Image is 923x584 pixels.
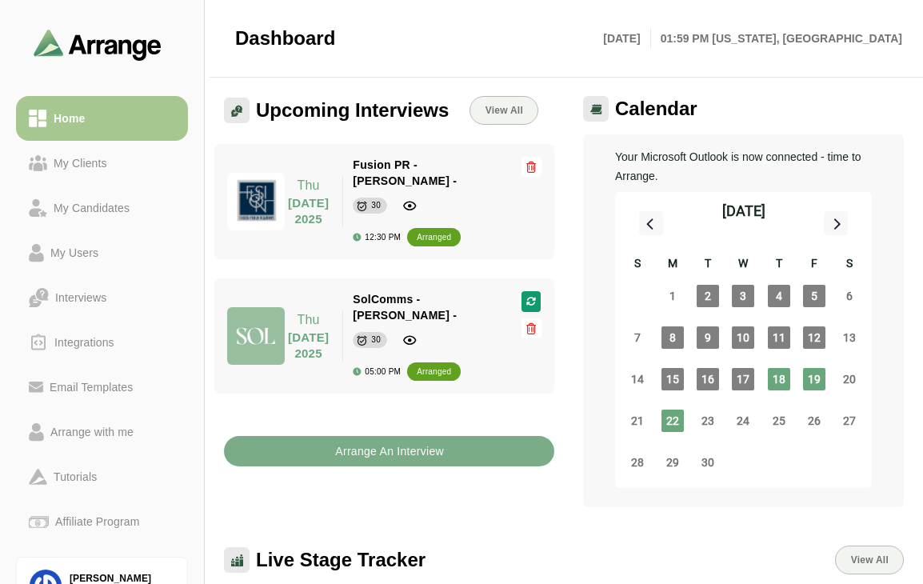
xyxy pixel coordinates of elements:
[227,173,285,230] img: fusion-logo.jpg
[43,378,139,397] div: Email Templates
[697,451,719,474] span: Tuesday, September 30, 2025
[615,147,872,186] p: Your Microsoft Outlook is now connected - time to Arrange.
[661,368,684,390] span: Monday, September 15, 2025
[732,410,754,432] span: Wednesday, September 24, 2025
[732,326,754,349] span: Wednesday, September 10, 2025
[284,195,334,227] p: [DATE] 2025
[697,410,719,432] span: Tuesday, September 23, 2025
[16,454,188,499] a: Tutorials
[371,198,381,214] div: 30
[16,499,188,544] a: Affiliate Program
[16,230,188,275] a: My Users
[34,29,162,60] img: arrangeai-name-small-logo.4d2b8aee.svg
[353,293,457,322] span: SolComms - [PERSON_NAME] -
[838,410,861,432] span: Saturday, September 27, 2025
[803,368,825,390] span: Friday, September 19, 2025
[16,96,188,141] a: Home
[797,254,832,275] div: F
[353,367,401,376] div: 05:00 PM
[697,326,719,349] span: Tuesday, September 9, 2025
[44,422,140,442] div: Arrange with me
[850,554,889,566] span: View All
[697,285,719,307] span: Tuesday, September 2, 2025
[832,254,867,275] div: S
[49,288,113,307] div: Interviews
[284,330,334,362] p: [DATE] 2025
[47,109,91,128] div: Home
[768,410,790,432] span: Thursday, September 25, 2025
[803,285,825,307] span: Friday, September 5, 2025
[47,467,103,486] div: Tutorials
[615,97,697,121] span: Calendar
[838,368,861,390] span: Saturday, September 20, 2025
[48,333,121,352] div: Integrations
[626,368,649,390] span: Sunday, September 14, 2025
[835,546,904,574] button: View All
[16,410,188,454] a: Arrange with me
[655,254,690,275] div: M
[626,410,649,432] span: Sunday, September 21, 2025
[227,307,285,365] img: solcomms_logo.jpg
[256,548,426,572] span: Live Stage Tracker
[803,410,825,432] span: Friday, September 26, 2025
[690,254,725,275] div: T
[16,141,188,186] a: My Clients
[651,29,902,48] p: 01:59 PM [US_STATE], [GEOGRAPHIC_DATA]
[16,365,188,410] a: Email Templates
[626,326,649,349] span: Sunday, September 7, 2025
[485,105,523,116] span: View All
[732,368,754,390] span: Wednesday, September 17, 2025
[224,436,554,466] button: Arrange An Interview
[16,320,188,365] a: Integrations
[661,451,684,474] span: Monday, September 29, 2025
[49,512,146,531] div: Affiliate Program
[725,254,761,275] div: W
[803,326,825,349] span: Friday, September 12, 2025
[417,230,451,246] div: arranged
[838,285,861,307] span: Saturday, September 6, 2025
[353,233,401,242] div: 12:30 PM
[417,364,451,380] div: arranged
[620,254,655,275] div: S
[469,96,538,125] a: View All
[722,200,765,222] div: [DATE]
[44,243,105,262] div: My Users
[768,285,790,307] span: Thursday, September 4, 2025
[838,326,861,349] span: Saturday, September 13, 2025
[697,368,719,390] span: Tuesday, September 16, 2025
[732,285,754,307] span: Wednesday, September 3, 2025
[256,98,449,122] span: Upcoming Interviews
[284,176,334,195] p: Thu
[334,436,444,466] b: Arrange An Interview
[284,310,334,330] p: Thu
[768,326,790,349] span: Thursday, September 11, 2025
[47,154,114,173] div: My Clients
[661,326,684,349] span: Monday, September 8, 2025
[768,368,790,390] span: Thursday, September 18, 2025
[235,26,335,50] span: Dashboard
[661,285,684,307] span: Monday, September 1, 2025
[16,186,188,230] a: My Candidates
[47,198,136,218] div: My Candidates
[16,275,188,320] a: Interviews
[353,158,457,187] span: Fusion PR - [PERSON_NAME] -
[626,451,649,474] span: Sunday, September 28, 2025
[603,29,650,48] p: [DATE]
[371,332,381,348] div: 30
[661,410,684,432] span: Monday, September 22, 2025
[761,254,797,275] div: T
